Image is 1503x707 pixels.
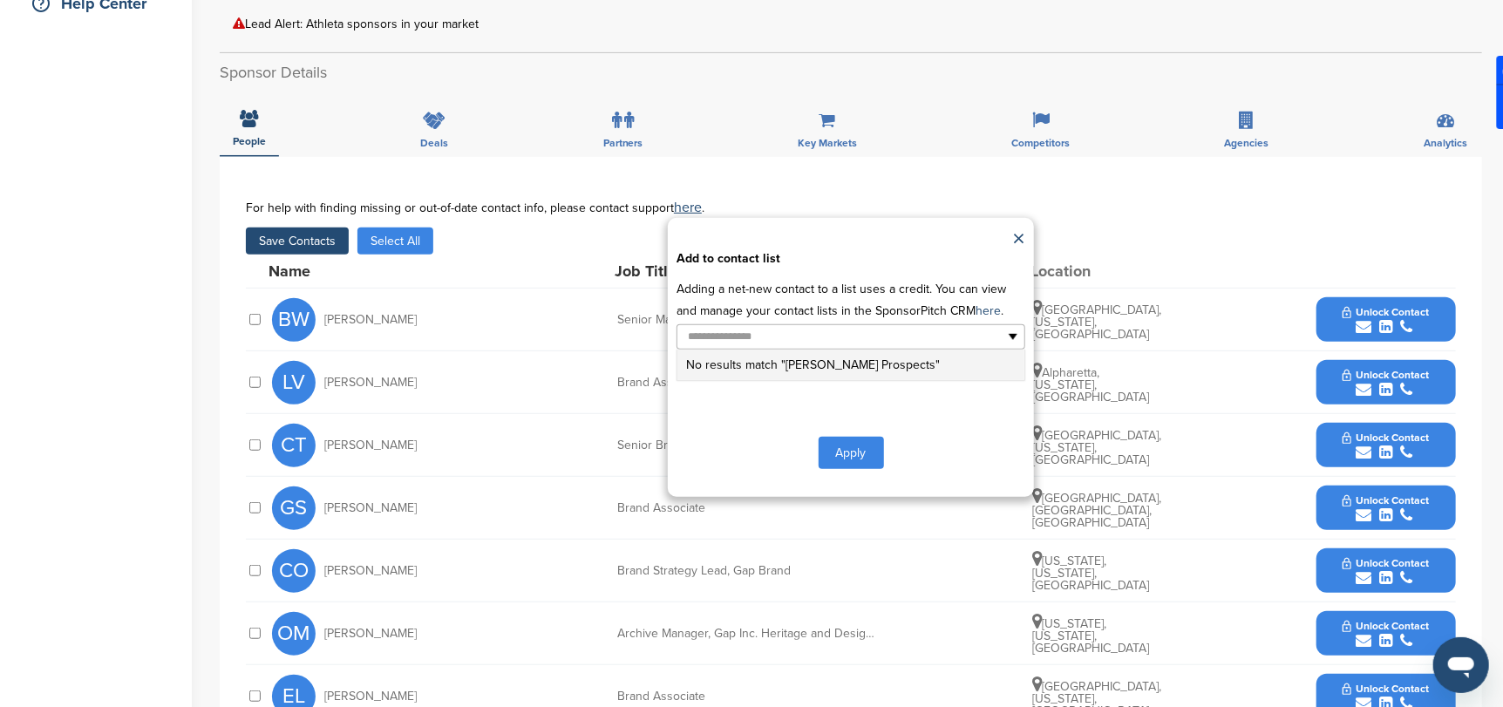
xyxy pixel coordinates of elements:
[220,61,1482,85] h2: Sponsor Details
[617,628,879,640] div: Archive Manager, Gap Inc. Heritage and Design Archive and Gap Brand Print Library
[1032,616,1149,656] span: [US_STATE], [US_STATE], [GEOGRAPHIC_DATA]
[1322,419,1450,472] button: Unlock Contact
[1225,138,1269,148] span: Agencies
[1032,554,1149,593] span: [US_STATE], [US_STATE], [GEOGRAPHIC_DATA]
[1322,294,1450,346] button: Unlock Contact
[677,278,1025,322] p: Adding a net-new contact to a list uses a credit. You can view and manage your contact lists in t...
[1343,306,1429,318] span: Unlock Contact
[677,253,1025,265] div: Add to contact list
[786,357,935,372] span: [PERSON_NAME] Prospects
[798,138,857,148] span: Key Markets
[324,690,417,703] span: [PERSON_NAME]
[272,298,316,342] span: BW
[617,502,879,514] div: Brand Associate
[324,628,417,640] span: [PERSON_NAME]
[1424,138,1467,148] span: Analytics
[272,549,316,593] span: CO
[1012,227,1025,253] a: ×
[1343,432,1429,444] span: Unlock Contact
[420,138,448,148] span: Deals
[603,138,643,148] span: Partners
[1343,620,1429,632] span: Unlock Contact
[674,199,702,216] a: here
[617,565,879,577] div: Brand Strategy Lead, Gap Brand
[1322,357,1450,409] button: Unlock Contact
[1322,482,1450,534] button: Unlock Contact
[976,303,1001,318] a: here
[1011,138,1070,148] span: Competitors
[272,361,316,404] span: LV
[272,424,316,467] span: CT
[1433,637,1489,693] iframe: Button to launch messaging window
[677,350,1024,380] li: No results match " "
[617,690,879,703] div: Brand Associate
[1343,369,1429,381] span: Unlock Contact
[324,565,417,577] span: [PERSON_NAME]
[819,437,884,469] button: Apply
[1032,491,1161,530] span: [GEOGRAPHIC_DATA], [GEOGRAPHIC_DATA], [GEOGRAPHIC_DATA]
[272,612,316,656] span: OM
[233,136,266,146] span: People
[324,502,417,514] span: [PERSON_NAME]
[1322,608,1450,660] button: Unlock Contact
[1322,545,1450,597] button: Unlock Contact
[1343,494,1429,506] span: Unlock Contact
[233,17,1469,31] div: Lead Alert: Athleta sponsors in your market
[1343,683,1429,695] span: Unlock Contact
[272,486,316,530] span: GS
[1343,557,1429,569] span: Unlock Contact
